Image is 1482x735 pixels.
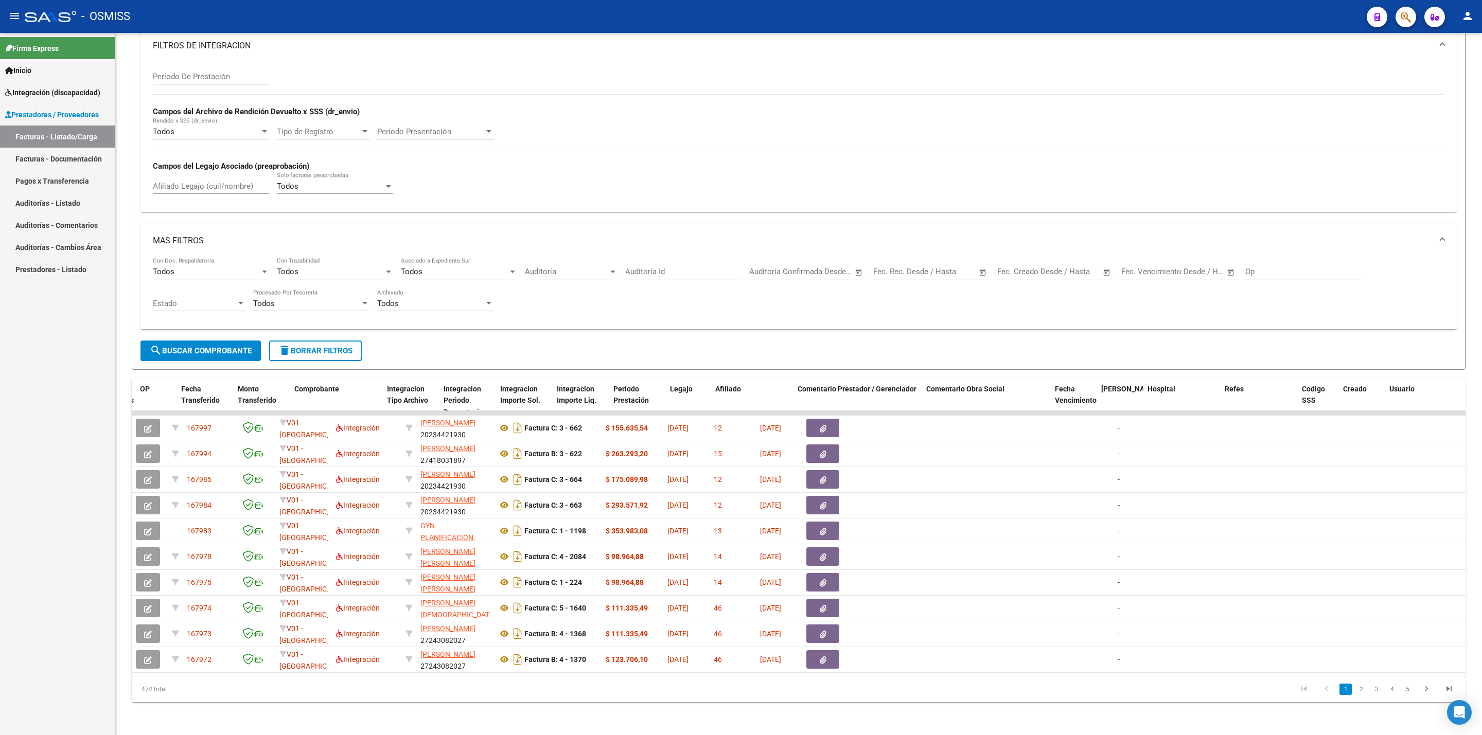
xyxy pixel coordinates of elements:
span: [DATE] [760,424,781,432]
i: Descargar documento [511,420,524,436]
span: [DATE] [760,527,781,535]
datatable-header-cell: Comentario Prestador / Gerenciador [793,378,922,423]
span: 167997 [187,424,211,432]
span: Comprobante [294,385,339,393]
span: 15 [714,450,722,458]
span: Hospital [1148,385,1175,393]
i: Descargar documento [511,548,524,565]
span: Todos [277,267,298,276]
span: 167978 [187,552,211,561]
strong: Factura B: 3 - 622 [524,450,582,458]
span: - [1118,450,1120,458]
span: Fecha Vencimiento [1055,385,1097,405]
span: Refes [1225,385,1244,393]
strong: Factura B: 4 - 1368 [524,630,586,638]
span: Integración [336,578,380,586]
span: - [1118,527,1120,535]
span: Integración [336,475,380,483]
span: 167983 [187,527,211,535]
strong: $ 98.964,88 [606,552,644,561]
input: Fecha fin [924,267,974,276]
span: [PERSON_NAME] [420,419,475,427]
span: Estado [153,299,236,308]
datatable-header-cell: OP [136,378,177,423]
span: Integracion Importe Sol. [500,385,540,405]
mat-icon: delete [278,344,291,356]
span: GYN PLANIFICACION, LOGISTICA Y TRASLADOS S. R. L. [420,522,484,565]
i: Descargar documento [511,574,524,590]
span: Todos [153,127,174,136]
span: Integración [336,630,380,638]
div: MAS FILTROS [140,257,1457,329]
span: [DATE] [667,475,689,483]
span: [DATE] [667,630,689,638]
span: Tipo de Registro [277,127,360,136]
span: Borrar Filtros [278,346,352,355]
a: go to next page [1417,684,1436,695]
span: [DATE] [667,450,689,458]
button: Open calendar [853,266,865,278]
span: Integración [336,552,380,561]
span: - [1118,501,1120,509]
datatable-header-cell: Fecha Vencimiento [1051,378,1097,423]
span: [PERSON_NAME] [420,444,475,453]
span: Monto Transferido [238,385,276,405]
i: Descargar documento [511,523,524,539]
span: [PERSON_NAME] [420,624,475,633]
span: Todos [401,267,422,276]
mat-expansion-panel-header: FILTROS DE INTEGRACION [140,29,1457,62]
strong: Factura C: 3 - 663 [524,501,582,509]
span: Todos [377,299,399,308]
span: Afiliado [715,385,741,393]
span: 12 [714,475,722,483]
li: page 5 [1400,680,1415,698]
datatable-header-cell: Hospital [1143,378,1221,423]
div: FILTROS DE INTEGRACION [140,62,1457,212]
span: - [1118,630,1120,638]
i: Descargar documento [511,625,524,642]
span: Integracion Periodo Presentacion [444,385,487,417]
span: - [1118,475,1120,483]
span: Creado [1343,385,1367,393]
datatable-header-cell: Fecha Confimado [1097,378,1143,423]
i: Descargar documento [511,497,524,513]
span: Integración [336,604,380,612]
span: [PERSON_NAME] [1101,385,1157,393]
input: Fecha fin [1048,267,1098,276]
mat-panel-title: MAS FILTROS [153,235,1432,246]
span: 12 [714,424,722,432]
div: 20234421930 [420,417,489,439]
datatable-header-cell: Integracion Periodo Presentacion [439,378,496,423]
span: 46 [714,604,722,612]
datatable-header-cell: Comprobante [290,378,383,423]
span: Buscar Comprobante [150,346,252,355]
button: Open calendar [1225,266,1237,278]
span: Usuario [1389,385,1415,393]
span: [DATE] [667,527,689,535]
datatable-header-cell: Creado [1339,378,1385,423]
div: 20337160051 [420,546,489,567]
span: [DATE] [760,655,781,664]
span: 167973 [187,630,211,638]
strong: Factura C: 3 - 662 [524,424,582,432]
div: 27418031897 [420,443,489,464]
mat-panel-title: FILTROS DE INTEGRACION [153,40,1432,51]
strong: Factura C: 5 - 1640 [524,604,586,612]
div: 27243082027 [420,649,489,670]
span: [PERSON_NAME] [420,496,475,504]
datatable-header-cell: Usuario [1385,378,1468,423]
span: Comentario Prestador / Gerenciador [798,385,916,393]
span: - [1118,578,1120,586]
datatable-header-cell: Codigo SSS [1298,378,1339,423]
span: Integración [336,424,380,432]
span: 46 [714,655,722,664]
span: [DATE] [667,424,689,432]
datatable-header-cell: Comentario Obra Social [922,378,1051,423]
span: OP [140,385,150,393]
strong: $ 155.635,54 [606,424,648,432]
span: Codigo SSS [1302,385,1325,405]
mat-icon: person [1461,10,1474,22]
datatable-header-cell: Afiliado [711,378,793,423]
input: Fecha inicio [1121,267,1163,276]
i: Descargar documento [511,600,524,616]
